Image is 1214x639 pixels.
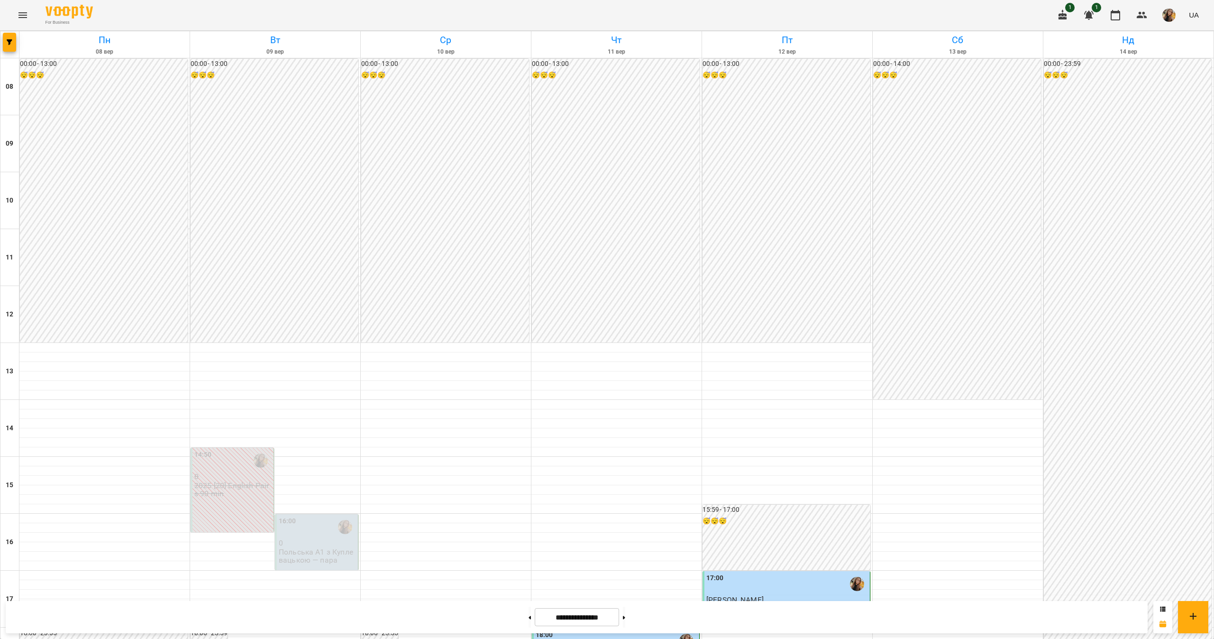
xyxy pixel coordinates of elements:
[362,47,529,56] h6: 10 вер
[362,33,529,47] h6: Ср
[706,573,724,583] label: 17:00
[21,33,188,47] h6: Пн
[254,454,268,468] img: Куплевацька Олександра Іванівна (п)
[6,309,13,320] h6: 12
[1189,10,1199,20] span: UA
[873,59,1041,69] h6: 00:00 - 14:00
[703,505,870,515] h6: 15:59 - 17:00
[703,59,870,69] h6: 00:00 - 13:00
[533,33,700,47] h6: Чт
[191,59,358,69] h6: 00:00 - 13:00
[6,195,13,206] h6: 10
[279,548,356,565] p: Польська А1 з Куплевацькою — пара
[1044,70,1212,81] h6: 😴😴😴
[6,537,13,547] h6: 16
[874,47,1041,56] h6: 13 вер
[338,520,352,534] img: Куплевацька Олександра Іванівна (п)
[191,70,358,81] h6: 😴😴😴
[532,59,700,69] h6: 00:00 - 13:00
[46,19,93,26] span: For Business
[703,47,871,56] h6: 12 вер
[1045,47,1212,56] h6: 14 вер
[6,139,13,149] h6: 09
[6,366,13,377] h6: 13
[279,539,356,547] p: 0
[6,480,13,491] h6: 15
[533,47,700,56] h6: 11 вер
[6,82,13,92] h6: 08
[703,516,870,527] h6: 😴😴😴
[703,33,871,47] h6: Пт
[1045,33,1212,47] h6: Нд
[192,47,359,56] h6: 09 вер
[279,516,296,527] label: 16:00
[1065,3,1075,12] span: 1
[873,70,1041,81] h6: 😴😴😴
[20,70,188,81] h6: 😴😴😴
[1092,3,1101,12] span: 1
[20,59,188,69] h6: 00:00 - 13:00
[361,70,529,81] h6: 😴😴😴
[46,5,93,19] img: Voopty Logo
[874,33,1041,47] h6: Сб
[361,59,529,69] h6: 00:00 - 13:00
[194,450,212,460] label: 14:50
[194,482,272,498] p: 2025 [20] English Pairs 90 min
[1185,6,1203,24] button: UA
[703,70,870,81] h6: 😴😴😴
[850,577,864,591] img: Куплевацька Олександра Іванівна (п)
[11,4,34,27] button: Menu
[192,33,359,47] h6: Вт
[532,70,700,81] h6: 😴😴😴
[6,594,13,604] h6: 17
[1162,9,1176,22] img: 2d1d2c17ffccc5d6363169c503fcce50.jpg
[6,423,13,434] h6: 14
[6,252,13,263] h6: 11
[194,472,272,481] p: 0
[1044,59,1212,69] h6: 00:00 - 23:59
[21,47,188,56] h6: 08 вер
